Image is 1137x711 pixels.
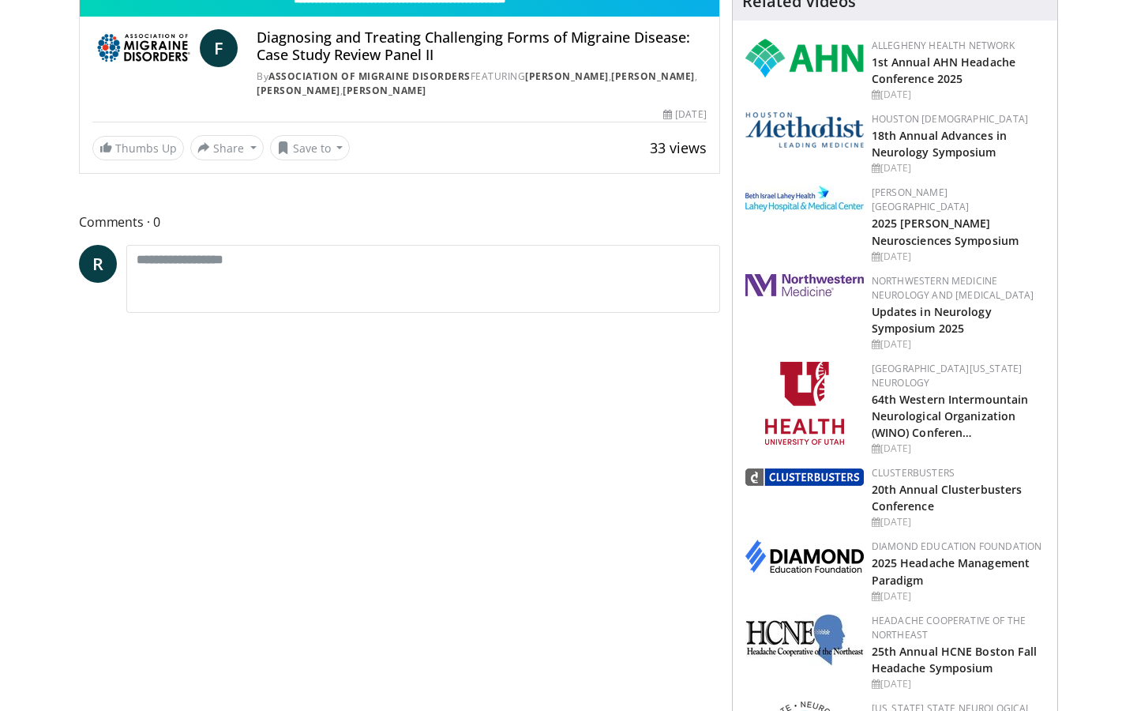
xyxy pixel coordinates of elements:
[872,186,970,213] a: [PERSON_NAME][GEOGRAPHIC_DATA]
[872,216,1019,247] a: 2025 [PERSON_NAME] Neurosciences Symposium
[257,29,707,63] h4: Diagnosing and Treating Challenging Forms of Migraine Disease: Case Study Review Panel II
[92,29,193,67] img: Association of Migraine Disorders
[745,186,864,212] img: e7977282-282c-4444-820d-7cc2733560fd.jpg.150x105_q85_autocrop_double_scale_upscale_version-0.2.jpg
[200,29,238,67] a: F
[872,466,955,480] a: Clusterbusters
[268,70,471,83] a: Association of Migraine Disorders
[79,245,117,283] a: R
[257,84,340,97] a: [PERSON_NAME]
[872,39,1015,52] a: Allegheny Health Network
[872,540,1042,553] a: Diamond Education Foundation
[872,555,1030,587] a: 2025 Headache Management Paradigm
[872,442,1045,456] div: [DATE]
[92,136,184,160] a: Thumbs Up
[872,161,1045,175] div: [DATE]
[650,138,707,157] span: 33 views
[79,212,720,232] span: Comments 0
[745,274,864,296] img: 2a462fb6-9365-492a-ac79-3166a6f924d8.png.150x105_q85_autocrop_double_scale_upscale_version-0.2.jpg
[663,107,706,122] div: [DATE]
[745,39,864,77] img: 628ffacf-ddeb-4409-8647-b4d1102df243.png.150x105_q85_autocrop_double_scale_upscale_version-0.2.png
[872,88,1045,102] div: [DATE]
[872,304,992,336] a: Updates in Neurology Symposium 2025
[872,250,1045,264] div: [DATE]
[745,468,864,486] img: d3be30b6-fe2b-4f13-a5b4-eba975d75fdd.png.150x105_q85_autocrop_double_scale_upscale_version-0.2.png
[872,128,1007,160] a: 18th Annual Advances in Neurology Symposium
[872,482,1023,513] a: 20th Annual Clusterbusters Conference
[872,392,1029,440] a: 64th Western Intermountain Neurological Organization (WINO) Conferen…
[611,70,695,83] a: [PERSON_NAME]
[257,70,707,98] div: By FEATURING , , ,
[872,112,1028,126] a: Houston [DEMOGRAPHIC_DATA]
[745,112,864,148] img: 5e4488cc-e109-4a4e-9fd9-73bb9237ee91.png.150x105_q85_autocrop_double_scale_upscale_version-0.2.png
[745,540,864,573] img: d0406666-9e5f-4b94-941b-f1257ac5ccaf.png.150x105_q85_autocrop_double_scale_upscale_version-0.2.png
[872,589,1045,604] div: [DATE]
[765,362,844,445] img: f6362829-b0a3-407d-a044-59546adfd345.png.150x105_q85_autocrop_double_scale_upscale_version-0.2.png
[745,614,864,666] img: 6c52f715-17a6-4da1-9b6c-8aaf0ffc109f.jpg.150x105_q85_autocrop_double_scale_upscale_version-0.2.jpg
[872,515,1045,529] div: [DATE]
[872,614,1026,641] a: Headache Cooperative of the Northeast
[270,135,351,160] button: Save to
[872,644,1038,675] a: 25th Annual HCNE Boston Fall Headache Symposium
[872,362,1023,389] a: [GEOGRAPHIC_DATA][US_STATE] Neurology
[872,337,1045,352] div: [DATE]
[872,677,1045,691] div: [DATE]
[872,274,1034,302] a: Northwestern Medicine Neurology and [MEDICAL_DATA]
[343,84,426,97] a: [PERSON_NAME]
[190,135,264,160] button: Share
[525,70,609,83] a: [PERSON_NAME]
[872,55,1015,86] a: 1st Annual AHN Headache Conference 2025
